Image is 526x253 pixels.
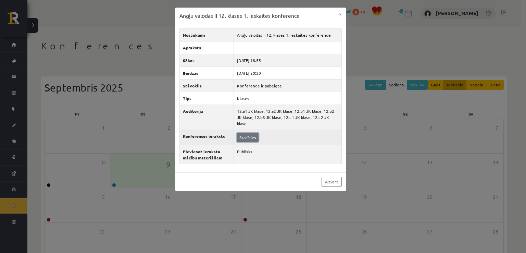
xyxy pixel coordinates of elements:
[179,67,234,79] th: Beidzas
[179,79,234,92] th: Stāvoklis
[234,54,341,67] td: [DATE] 18:55
[234,145,341,164] td: Publisks
[179,92,234,105] th: Tips
[179,105,234,130] th: Auditorija
[234,67,341,79] td: [DATE] 20:30
[179,145,234,164] th: Pievienot ierakstu mācību materiāliem
[234,79,341,92] td: Konference ir pabeigta
[335,8,346,21] button: ×
[234,92,341,105] td: Klases
[237,133,259,142] a: Skatīties
[179,54,234,67] th: Sākas
[322,177,342,187] a: Aizvērt
[179,41,234,54] th: Apraksts
[179,130,234,145] th: Konferences ieraksts
[179,28,234,41] th: Nosaukums
[234,28,341,41] td: Angļu valodas II 12. klases 1. ieskaites konference
[234,105,341,130] td: 12.a1 JK klase, 12.a2 JK klase, 12.b1 JK klase, 12.b2 JK klase, 12.b3 JK klase, 12.c1 JK klase, 1...
[179,12,300,20] h3: Angļu valodas II 12. klases 1. ieskaites konference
